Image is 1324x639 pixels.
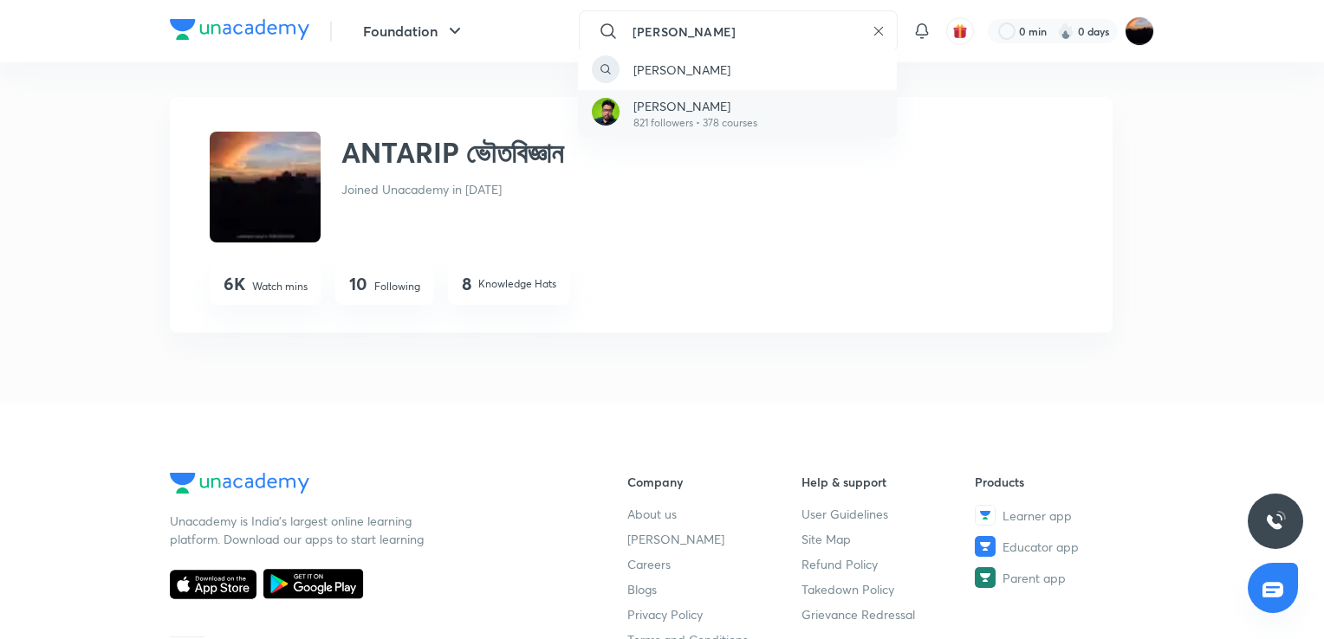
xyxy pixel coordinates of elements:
img: Avatar [592,98,620,126]
p: [PERSON_NAME] [633,61,730,79]
a: [PERSON_NAME] [578,48,897,90]
p: 821 followers • 378 courses [633,115,757,131]
img: ttu [1265,511,1286,532]
p: [PERSON_NAME] [633,97,757,115]
a: Avatar[PERSON_NAME]821 followers • 378 courses [578,90,897,138]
